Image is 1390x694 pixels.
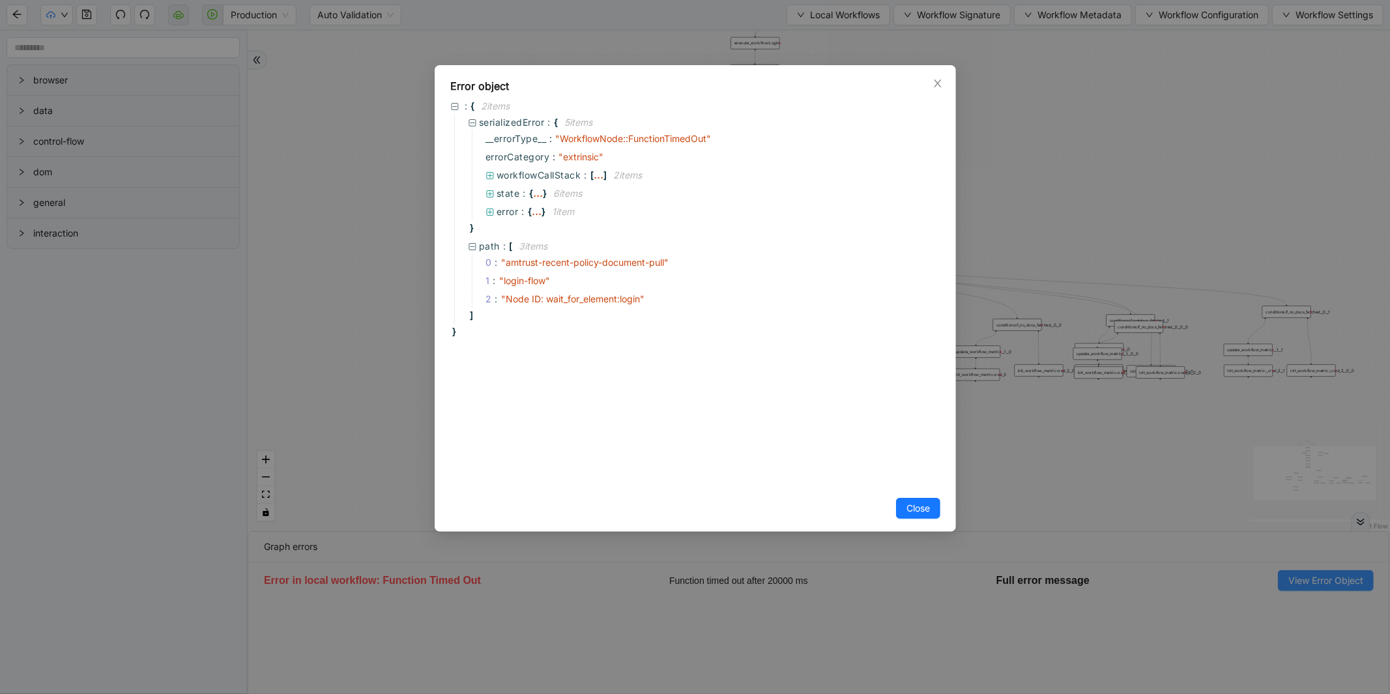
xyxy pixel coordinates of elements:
[497,169,581,181] span: workflowCallStack
[594,171,603,178] div: ...
[481,100,510,111] span: 2 item s
[529,186,533,201] span: {
[485,132,547,146] span: __errorType__
[543,186,547,201] span: }
[450,78,940,94] div: Error object
[533,190,543,196] div: ...
[555,133,711,144] span: " WorkflowNode::FunctionTimedOut "
[485,255,501,270] span: 0
[896,498,940,519] button: Close
[523,186,526,201] span: :
[501,293,644,304] span: " Node ID: wait_for_element:login "
[497,206,519,217] span: error
[552,206,574,217] span: 1 item
[613,169,642,181] span: 2 item s
[554,115,558,130] span: {
[465,99,468,113] span: :
[501,257,669,268] span: " amtrust-recent-policy-document-pull "
[519,240,547,252] span: 3 item s
[558,151,603,162] span: " extrinsic "
[468,308,473,323] span: ]
[931,76,945,91] button: Close
[547,115,551,130] span: :
[495,292,498,306] div: :
[532,208,542,214] div: ...
[509,239,512,253] span: [
[503,239,506,253] span: :
[479,240,500,252] span: path
[933,78,943,89] span: close
[479,117,545,128] span: serializedError
[906,501,930,515] span: Close
[603,168,607,182] span: ]
[485,150,550,164] span: errorCategory
[564,117,592,128] span: 5 item s
[553,188,582,199] span: 6 item s
[553,150,555,164] span: :
[521,205,525,219] span: :
[485,292,501,306] span: 2
[450,325,456,339] span: }
[549,132,552,146] span: :
[528,205,532,219] span: {
[495,255,498,270] div: :
[584,168,587,182] span: :
[485,274,499,288] span: 1
[468,221,474,235] span: }
[499,275,550,286] span: " login-flow "
[497,188,520,199] span: state
[493,274,496,288] div: :
[542,205,545,219] span: }
[471,99,474,113] span: {
[590,168,594,182] span: [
